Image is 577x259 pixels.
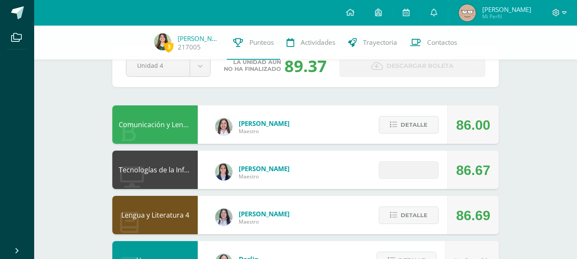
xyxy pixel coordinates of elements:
div: 86.67 [456,151,490,189]
span: Maestro [239,128,290,135]
a: [PERSON_NAME] [178,34,220,43]
span: Descargar boleta [387,55,454,76]
div: Tecnologías de la Información y la Comunicación 4 [112,151,198,189]
a: Punteos [227,26,280,60]
span: 3 [164,41,173,52]
img: df6a3bad71d85cf97c4a6d1acf904499.png [215,209,232,226]
span: Maestro [239,218,290,225]
span: Trayectoria [363,38,397,47]
span: Actividades [301,38,335,47]
span: Contactos [427,38,457,47]
span: Detalle [401,207,428,223]
a: Trayectoria [342,26,404,60]
div: 86.00 [456,106,490,144]
a: Contactos [404,26,463,60]
img: 71f96e2616eca63d647a955b9c55e1b9.png [459,4,476,21]
span: Punteos [249,38,274,47]
a: 217005 [178,43,201,52]
span: Detalle [401,117,428,133]
button: Detalle [379,116,439,134]
button: Detalle [379,161,439,179]
span: [PERSON_NAME] [239,119,290,128]
span: Detalle [401,162,428,178]
img: 7489ccb779e23ff9f2c3e89c21f82ed0.png [215,163,232,180]
div: 86.69 [456,196,490,235]
div: Comunicación y Lenguaje L3 Inglés 4 [112,105,198,144]
span: Maestro [239,173,290,180]
a: Unidad 4 [126,55,210,76]
button: Detalle [379,207,439,224]
div: 89.37 [284,55,327,77]
a: Actividades [280,26,342,60]
img: 6a14ada82c720ff23d4067649101bdce.png [154,33,171,50]
span: [PERSON_NAME] [239,164,290,173]
div: Lengua y Literatura 4 [112,196,198,234]
span: Unidad 4 [137,55,179,76]
span: La unidad aún no ha finalizado [224,59,281,73]
img: acecb51a315cac2de2e3deefdb732c9f.png [215,118,232,135]
span: [PERSON_NAME] [482,5,531,14]
span: [PERSON_NAME] [239,210,290,218]
span: Mi Perfil [482,13,531,20]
